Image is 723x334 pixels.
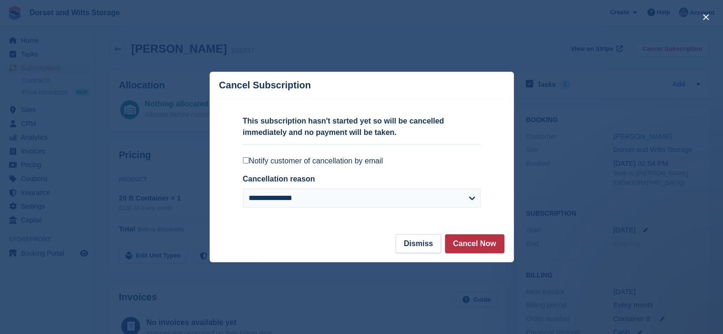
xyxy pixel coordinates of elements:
p: Cancel Subscription [219,80,311,91]
button: close [698,10,713,25]
button: Cancel Now [445,234,504,253]
button: Dismiss [395,234,441,253]
label: Notify customer of cancellation by email [243,156,481,166]
input: Notify customer of cancellation by email [243,157,249,163]
p: This subscription hasn't started yet so will be cancelled immediately and no payment will be taken. [243,115,481,138]
label: Cancellation reason [243,175,315,183]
